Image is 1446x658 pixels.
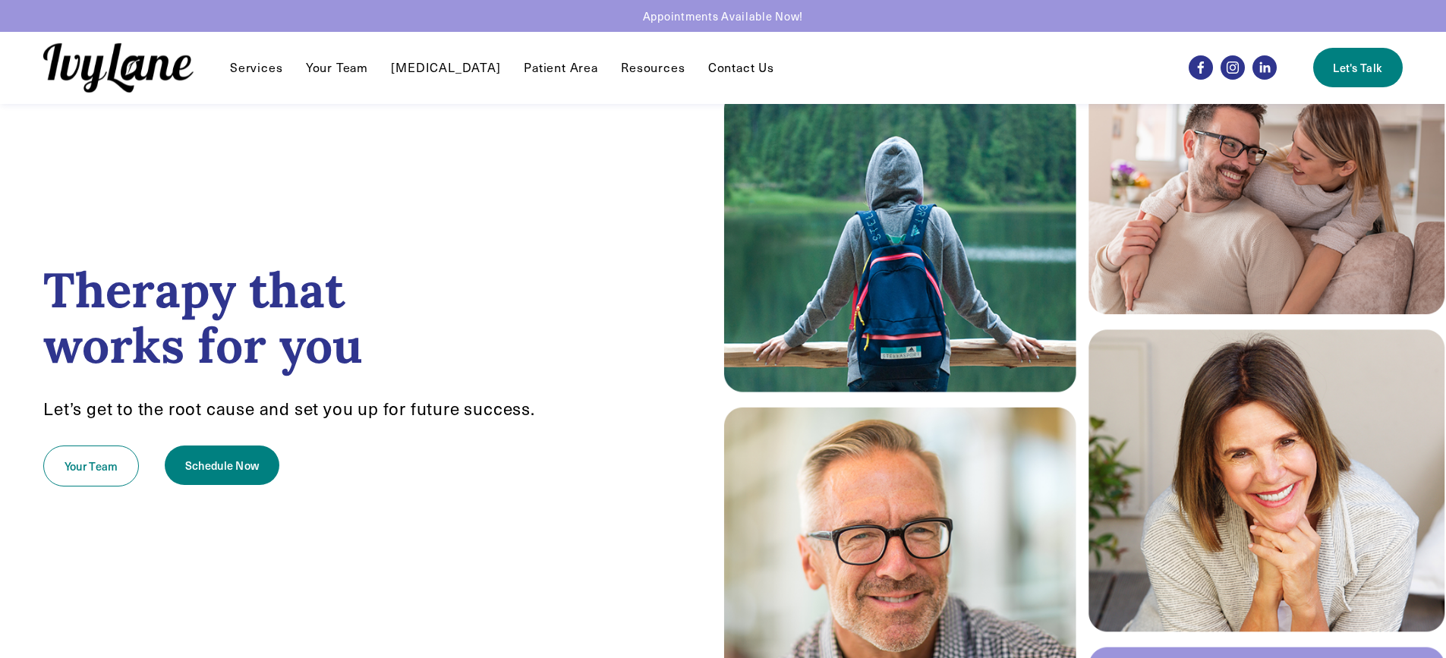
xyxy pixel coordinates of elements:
a: Schedule Now [165,445,279,485]
span: Services [230,60,282,76]
a: folder dropdown [230,58,282,77]
a: LinkedIn [1252,55,1277,80]
span: Resources [621,60,685,76]
a: Your Team [43,445,139,486]
a: Facebook [1189,55,1213,80]
a: Your Team [306,58,368,77]
a: Instagram [1221,55,1245,80]
a: [MEDICAL_DATA] [391,58,500,77]
a: Contact Us [708,58,774,77]
strong: Therapy that works for you [43,259,363,376]
img: Ivy Lane Counseling &mdash; Therapy that works for you [43,43,194,93]
a: Let's Talk [1313,48,1403,87]
a: folder dropdown [621,58,685,77]
a: Patient Area [524,58,598,77]
span: Let’s get to the root cause and set you up for future success. [43,397,535,420]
